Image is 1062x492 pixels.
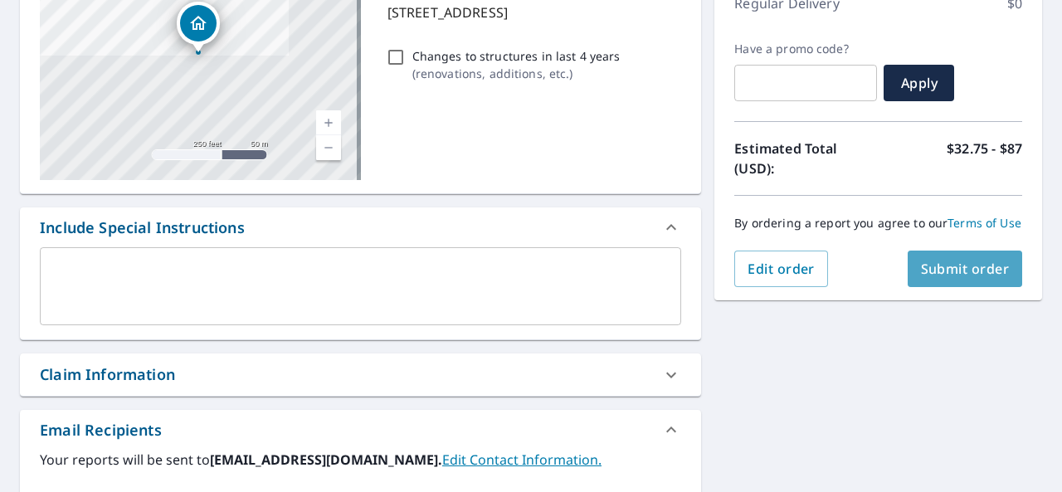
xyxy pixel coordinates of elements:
b: [EMAIL_ADDRESS][DOMAIN_NAME]. [210,451,442,469]
p: [STREET_ADDRESS] [387,2,675,22]
div: Claim Information [40,363,175,386]
label: Have a promo code? [734,41,877,56]
p: By ordering a report you agree to our [734,216,1022,231]
label: Your reports will be sent to [40,450,681,470]
span: Submit order [921,260,1010,278]
a: EditContactInfo [442,451,602,469]
a: Current Level 17, Zoom Out [316,135,341,160]
a: Current Level 17, Zoom In [316,110,341,135]
button: Edit order [734,251,828,287]
p: ( renovations, additions, etc. ) [412,65,621,82]
div: Email Recipients [40,419,162,441]
span: Edit order [748,260,815,278]
div: Email Recipients [20,410,701,450]
div: Dropped pin, building 1, Residential property, 1135 Northwood Ct Castle Rock, CO 80108 [177,2,220,53]
button: Apply [884,65,954,101]
div: Claim Information [20,353,701,396]
p: Estimated Total (USD): [734,139,878,178]
div: Include Special Instructions [20,207,701,247]
div: Include Special Instructions [40,217,245,239]
a: Terms of Use [948,215,1021,231]
span: Apply [897,74,941,92]
p: $32.75 - $87 [947,139,1022,178]
button: Submit order [908,251,1023,287]
p: Changes to structures in last 4 years [412,47,621,65]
